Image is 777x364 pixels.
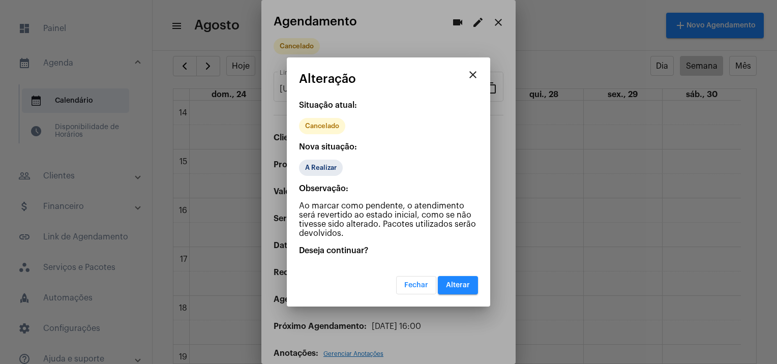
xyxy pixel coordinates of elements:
img: tab_domain_overview_orange.svg [27,59,36,67]
mat-icon: close [467,69,479,81]
span: Alteração [299,72,356,85]
div: Keywords by Traffic [112,60,171,67]
button: Alterar [438,276,478,294]
p: Ao marcar como pendente, o atendimento será revertido ao estado inicial, como se não tivesse sido... [299,201,478,238]
mat-chip: A Realizar [299,160,343,176]
span: Fechar [404,282,428,289]
div: v 4.0.25 [28,16,50,24]
button: Fechar [396,276,436,294]
img: logo_orange.svg [16,16,24,24]
div: Domain Overview [39,60,91,67]
p: Deseja continuar? [299,246,478,255]
div: Domain: [DOMAIN_NAME] [26,26,112,35]
p: Observação: [299,184,478,193]
img: tab_keywords_by_traffic_grey.svg [101,59,109,67]
img: website_grey.svg [16,26,24,35]
p: Nova situação: [299,142,478,151]
p: Situação atual: [299,101,478,110]
span: Alterar [446,282,470,289]
mat-chip: Cancelado [299,118,345,134]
